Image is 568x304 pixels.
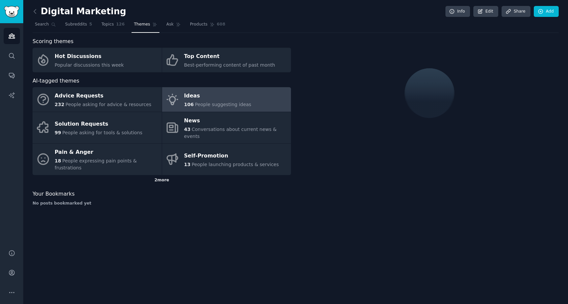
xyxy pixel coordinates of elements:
[55,130,61,135] span: 99
[166,22,174,28] span: Ask
[162,144,291,175] a: Self-Promotion13People launching products & services
[188,19,228,33] a: Products608
[184,162,190,167] span: 13
[164,19,183,33] a: Ask
[33,175,291,186] div: 2 more
[89,22,92,28] span: 5
[184,102,194,107] span: 106
[33,37,73,46] span: Scoring themes
[33,201,291,207] div: No posts bookmarked yet
[190,22,208,28] span: Products
[101,22,114,28] span: Topics
[162,112,291,144] a: News43Conversations about current news & events
[65,102,151,107] span: People asking for advice & resources
[132,19,159,33] a: Themes
[33,77,79,85] span: AI-tagged themes
[445,6,470,17] a: Info
[55,51,124,62] div: Hot Discussions
[184,127,190,132] span: 43
[63,19,94,33] a: Subreddits5
[55,62,124,68] span: Popular discussions this week
[33,112,162,144] a: Solution Requests99People asking for tools & solutions
[99,19,127,33] a: Topics126
[62,130,142,135] span: People asking for tools & solutions
[134,22,150,28] span: Themes
[35,22,49,28] span: Search
[534,6,559,17] a: Add
[65,22,87,28] span: Subreddits
[116,22,125,28] span: 126
[184,91,251,101] div: Ideas
[192,162,279,167] span: People launching products & services
[55,158,137,170] span: People expressing pain points & frustrations
[33,6,126,17] h2: Digital Marketing
[55,102,64,107] span: 232
[33,19,58,33] a: Search
[473,6,498,17] a: Edit
[502,6,530,17] a: Share
[55,91,151,101] div: Advice Requests
[33,48,162,72] a: Hot DiscussionsPopular discussions this week
[184,115,288,126] div: News
[184,127,277,139] span: Conversations about current news & events
[184,151,279,161] div: Self-Promotion
[162,48,291,72] a: Top ContentBest-performing content of past month
[195,102,251,107] span: People suggesting ideas
[55,158,61,163] span: 18
[162,87,291,112] a: Ideas106People suggesting ideas
[33,190,75,198] span: Your Bookmarks
[184,51,275,62] div: Top Content
[217,22,226,28] span: 608
[4,6,19,18] img: GummySearch logo
[33,87,162,112] a: Advice Requests232People asking for advice & resources
[55,119,142,130] div: Solution Requests
[55,147,158,158] div: Pain & Anger
[184,62,275,68] span: Best-performing content of past month
[33,144,162,175] a: Pain & Anger18People expressing pain points & frustrations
